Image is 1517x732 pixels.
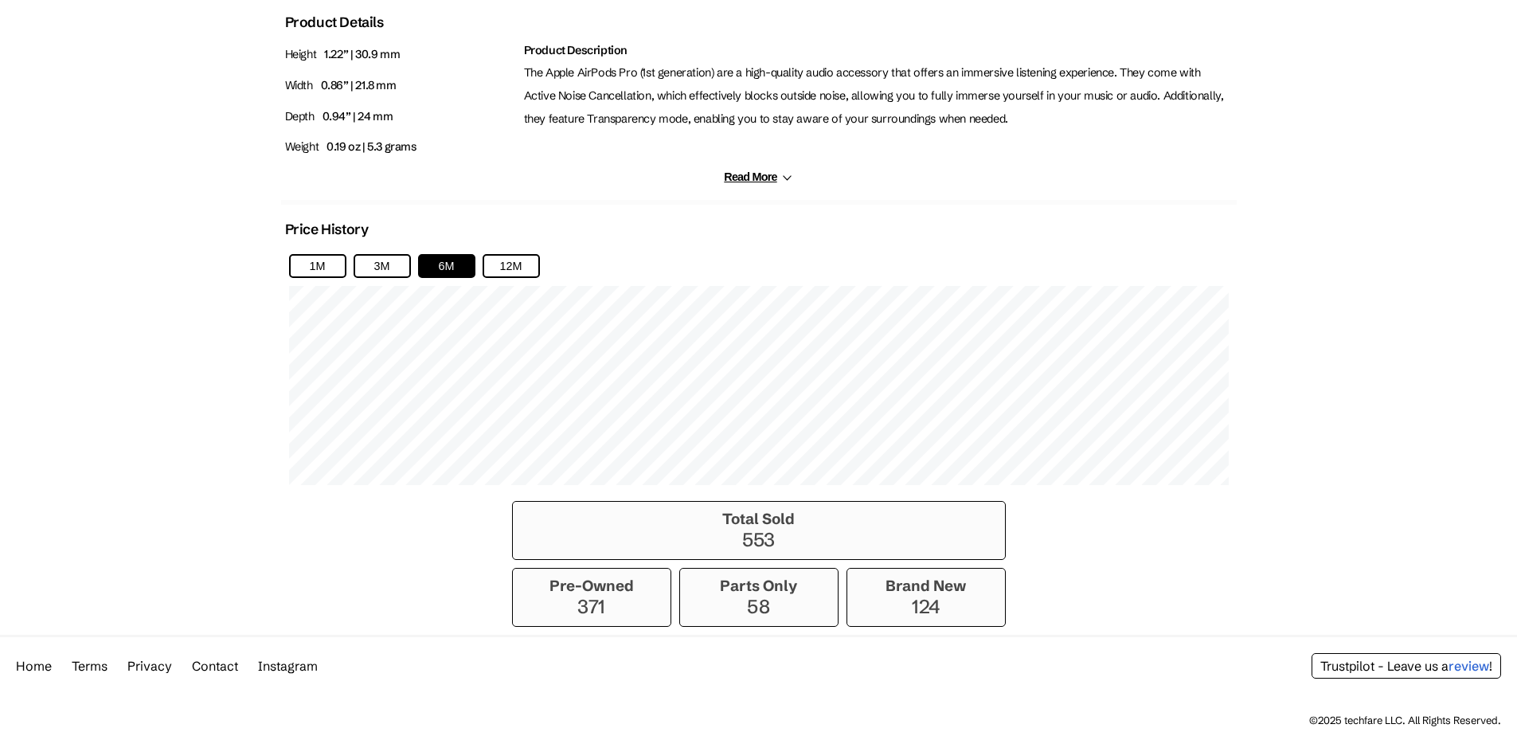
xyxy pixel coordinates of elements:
a: Home [16,658,52,674]
h2: Product Details [285,14,384,31]
button: 3M [354,254,411,278]
span: 1.22” | 30.9 mm [324,47,400,61]
p: 371 [521,595,663,618]
h3: Brand New [855,577,997,595]
a: Privacy [127,658,172,674]
h2: Price History [285,221,369,238]
a: Contact [192,658,238,674]
p: The Apple AirPods Pro (1st generation) are a high-quality audio accessory that offers an immersiv... [524,61,1233,130]
p: Height [285,43,516,66]
h3: Parts Only [688,577,830,595]
p: 553 [521,528,997,551]
a: Instagram [258,658,318,674]
span: 0.94” | 24 mm [323,109,393,123]
span: 0.86” | 21.8 mm [321,78,397,92]
h2: Product Description [524,43,1233,57]
p: Width [285,74,516,97]
div: ©2025 techfare LLC. All Rights Reserved. [1309,714,1501,726]
button: 6M [418,254,475,278]
p: 124 [855,595,997,618]
a: Trustpilot - Leave us areview! [1320,658,1492,674]
button: 1M [289,254,346,278]
a: Terms [72,658,108,674]
h3: Total Sold [521,510,997,528]
p: Depth [285,105,516,128]
span: review [1449,658,1489,674]
button: Read More [724,170,792,184]
span: 0.19 oz | 5.3 grams [326,139,416,154]
p: Weight [285,135,516,159]
h3: Pre-Owned [521,577,663,595]
p: 58 [688,595,830,618]
button: 12M [483,254,540,278]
